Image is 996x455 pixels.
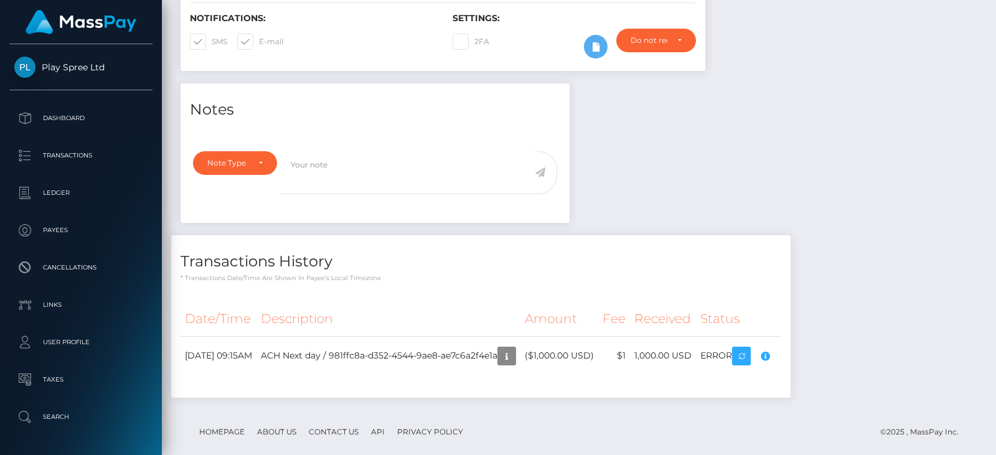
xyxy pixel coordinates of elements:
p: Search [14,408,148,426]
p: Transactions [14,146,148,165]
th: Status [696,302,781,336]
a: Dashboard [9,103,153,134]
p: Dashboard [14,109,148,128]
a: API [366,422,390,441]
p: User Profile [14,333,148,352]
a: Cancellations [9,252,153,283]
p: Cancellations [14,258,148,277]
h4: Notes [190,99,560,121]
p: Taxes [14,370,148,389]
td: 1,000.00 USD [630,336,696,375]
a: Privacy Policy [392,422,468,441]
img: Play Spree Ltd [14,57,35,78]
a: Homepage [194,422,250,441]
label: E-mail [237,34,283,50]
th: Fee [598,302,630,336]
th: Description [256,302,520,336]
a: Transactions [9,140,153,171]
p: Ledger [14,184,148,202]
a: Contact Us [304,422,364,441]
img: MassPay Logo [26,10,136,34]
a: Links [9,289,153,321]
div: Note Type [207,158,248,168]
a: Taxes [9,364,153,395]
p: Links [14,296,148,314]
th: Amount [520,302,598,336]
h4: Transactions History [181,251,781,273]
a: Ledger [9,177,153,209]
span: Play Spree Ltd [9,62,153,73]
td: $1 [598,336,630,375]
td: ($1,000.00 USD) [520,336,598,375]
label: SMS [190,34,227,50]
button: Note Type [193,151,277,175]
a: Search [9,401,153,433]
th: Date/Time [181,302,256,336]
td: ACH Next day / 981ffc8a-d352-4544-9ae8-ae7c6a2f4e1a [256,336,520,375]
label: 2FA [453,34,489,50]
td: [DATE] 09:15AM [181,336,256,375]
h6: Notifications: [190,13,434,24]
div: Do not require [631,35,667,45]
a: Payees [9,215,153,246]
a: About Us [252,422,301,441]
td: ERROR [696,336,781,375]
div: © 2025 , MassPay Inc. [880,425,968,439]
p: * Transactions date/time are shown in payee's local timezone [181,273,781,283]
th: Received [630,302,696,336]
button: Do not require [616,29,696,52]
a: User Profile [9,327,153,358]
p: Payees [14,221,148,240]
h6: Settings: [453,13,697,24]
